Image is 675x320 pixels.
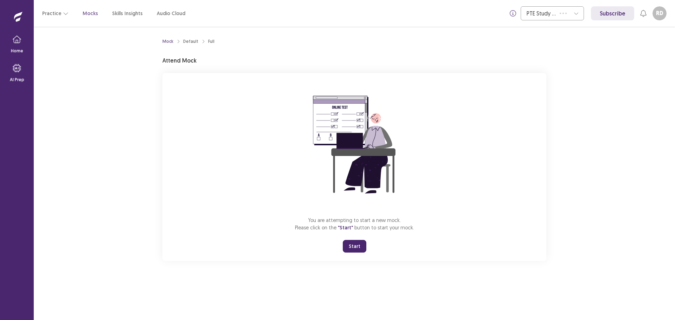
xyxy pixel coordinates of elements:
p: Attend Mock [162,56,197,65]
p: You are attempting to start a new mock. Please click on the button to start your mock. [295,216,414,231]
p: AI Prep [10,77,24,83]
div: PTE Study Centre [527,7,556,20]
nav: breadcrumb [162,38,214,45]
button: Practice [42,7,69,20]
a: Subscribe [591,6,634,20]
a: Audio Cloud [157,10,185,17]
span: "Start" [338,224,353,231]
p: Home [11,48,23,54]
button: RD [652,6,667,20]
a: Skills Insights [112,10,143,17]
a: Mock [162,38,173,45]
div: Full [208,38,214,45]
div: Default [183,38,198,45]
img: attend-mock [291,81,418,208]
a: Mocks [83,10,98,17]
button: Start [343,240,366,253]
button: info [507,7,519,20]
